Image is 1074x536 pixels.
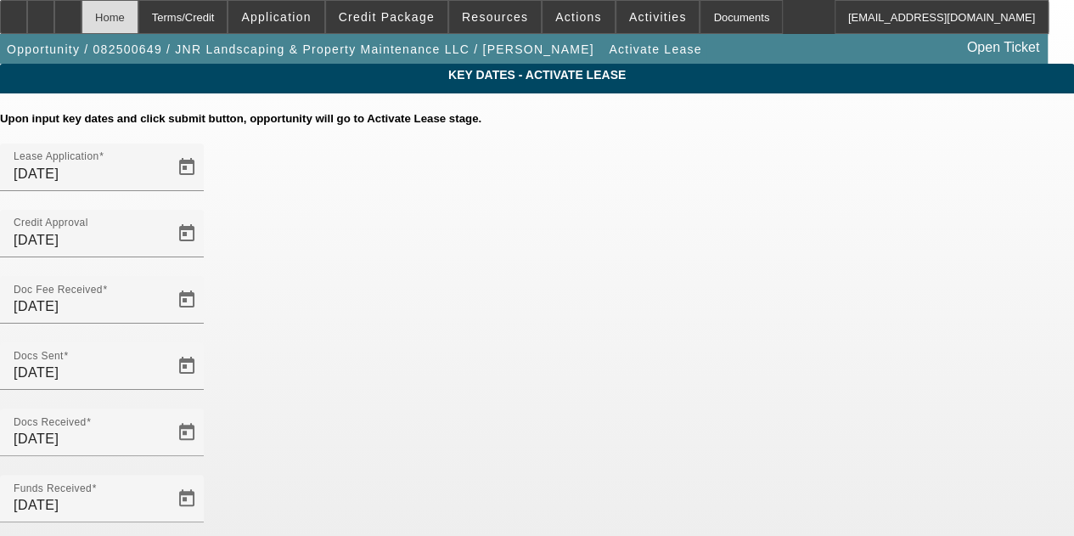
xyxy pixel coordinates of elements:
[449,1,541,33] button: Resources
[170,349,204,383] button: Open calendar
[14,482,92,494] mat-label: Funds Received
[543,1,615,33] button: Actions
[555,10,602,24] span: Actions
[170,415,204,449] button: Open calendar
[616,1,700,33] button: Activities
[339,10,435,24] span: Credit Package
[170,283,204,317] button: Open calendar
[604,34,706,65] button: Activate Lease
[14,217,88,229] mat-label: Credit Approval
[13,68,1061,82] span: Key Dates - Activate Lease
[241,10,311,24] span: Application
[609,42,701,56] span: Activate Lease
[629,10,687,24] span: Activities
[14,151,98,162] mat-label: Lease Application
[14,284,103,295] mat-label: Doc Fee Received
[960,33,1046,62] a: Open Ticket
[7,42,594,56] span: Opportunity / 082500649 / JNR Landscaping & Property Maintenance LLC / [PERSON_NAME]
[462,10,528,24] span: Resources
[228,1,323,33] button: Application
[14,416,87,427] mat-label: Docs Received
[14,350,64,361] mat-label: Docs Sent
[170,217,204,251] button: Open calendar
[170,482,204,516] button: Open calendar
[170,150,204,184] button: Open calendar
[326,1,447,33] button: Credit Package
